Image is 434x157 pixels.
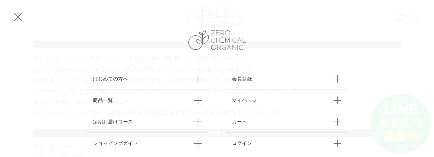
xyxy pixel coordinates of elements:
[226,90,347,111] a: マイページ
[226,111,347,132] a: カート
[87,90,208,111] a: 商品一覧
[87,132,208,154] a: ショッピングガイド
[226,68,347,90] a: 会員登録
[87,111,208,132] a: 定期お届けコース
[188,30,246,50] img: ZERO CHEMICAL ORGANIC
[87,68,208,90] a: はじめての方へ
[226,132,347,154] a: ログイン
